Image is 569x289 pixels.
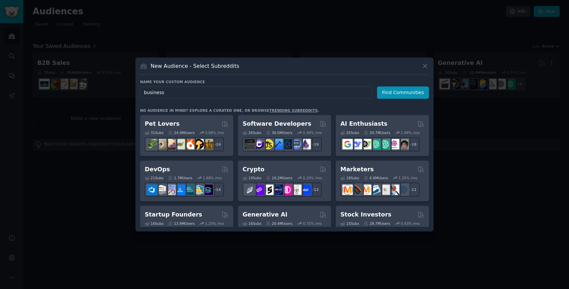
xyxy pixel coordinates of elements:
h3: New Audience - Select Subreddits [151,63,239,70]
div: 0.68 % /mo [205,130,224,135]
div: 18 Sub s [340,176,359,180]
div: 16 Sub s [145,221,163,226]
img: leopardgeckos [165,139,176,149]
div: 21 Sub s [145,176,163,180]
img: software [245,139,255,149]
div: + 11 [406,183,420,197]
img: AskMarketing [361,185,371,195]
img: ethstaker [263,185,274,195]
img: ethfinance [245,185,255,195]
img: googleads [380,185,390,195]
h2: Pet Lovers [145,120,180,128]
img: GoogleGeminiAI [342,139,353,149]
h2: Crypto [243,165,265,174]
img: DevOpsLinks [175,185,185,195]
img: PetAdvice [193,139,204,149]
div: + 18 [406,137,420,151]
img: chatgpt_promptDesign [370,139,381,149]
img: chatgpt_prompts_ [380,139,390,149]
div: 1.68 % /mo [401,130,420,135]
img: MarketingResearch [389,185,399,195]
div: 19.2M Users [266,176,292,180]
img: defiblockchain [282,185,292,195]
div: 28.7M Users [364,221,390,226]
div: 13.9M Users [168,221,194,226]
div: 24.4M Users [168,130,194,135]
div: + 12 [308,183,322,197]
h2: Startup Founders [145,211,202,219]
div: 26 Sub s [243,130,261,135]
h2: Software Developers [243,120,311,128]
img: azuredevops [147,185,157,195]
img: csharp [254,139,264,149]
div: 0.38 % /mo [303,130,322,135]
h2: DevOps [145,165,170,174]
img: turtle [175,139,185,149]
img: web3 [273,185,283,195]
div: 19 Sub s [243,176,261,180]
img: herpetology [147,139,157,149]
img: AWS_Certified_Experts [156,185,166,195]
img: DeepSeek [352,139,362,149]
div: 30.0M Users [266,130,292,135]
img: learnjavascript [263,139,274,149]
img: OpenAIDev [389,139,399,149]
img: ArtificalIntelligence [398,139,409,149]
div: 1.25 % /mo [205,221,224,226]
h2: AI Enthusiasts [340,120,387,128]
div: 25 Sub s [340,130,359,135]
div: 20.4M Users [266,221,292,226]
div: 15 Sub s [340,221,359,226]
img: 0xPolygon [254,185,264,195]
div: 16 Sub s [243,221,261,226]
img: ballpython [156,139,166,149]
h3: Name your custom audience [140,79,429,84]
div: 6.6M Users [364,176,388,180]
img: CryptoNews [291,185,301,195]
div: 1.88 % /mo [203,176,222,180]
h2: Marketers [340,165,374,174]
img: OnlineMarketing [398,185,409,195]
img: aws_cdk [193,185,204,195]
div: No audience in mind? Explore a curated one, or browse . [140,108,319,113]
a: trending subreddits [269,108,317,112]
div: + 24 [210,137,224,151]
div: 0.43 % /mo [401,221,420,226]
div: 1.7M Users [168,176,192,180]
img: dogbreed [203,139,213,149]
img: Docker_DevOps [165,185,176,195]
img: elixir [300,139,311,149]
h2: Stock Investors [340,211,391,219]
img: Emailmarketing [370,185,381,195]
img: content_marketing [342,185,353,195]
img: PlatformEngineers [203,185,213,195]
img: cockatiel [184,139,194,149]
img: defi_ [300,185,311,195]
button: Find Communities [377,86,429,99]
div: 1.25 % /mo [399,176,418,180]
div: 20.7M Users [364,130,390,135]
div: 0.75 % /mo [303,221,322,226]
input: Pick a short name, like "Digital Marketers" or "Movie-Goers" [140,86,372,99]
div: + 14 [210,183,224,197]
h2: Generative AI [243,211,287,219]
img: bigseo [352,185,362,195]
img: iOSProgramming [273,139,283,149]
img: AItoolsCatalog [361,139,371,149]
img: platformengineering [184,185,194,195]
div: + 19 [308,137,322,151]
div: 31 Sub s [145,130,163,135]
img: AskComputerScience [291,139,301,149]
div: 0.29 % /mo [303,176,322,180]
img: reactnative [282,139,292,149]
